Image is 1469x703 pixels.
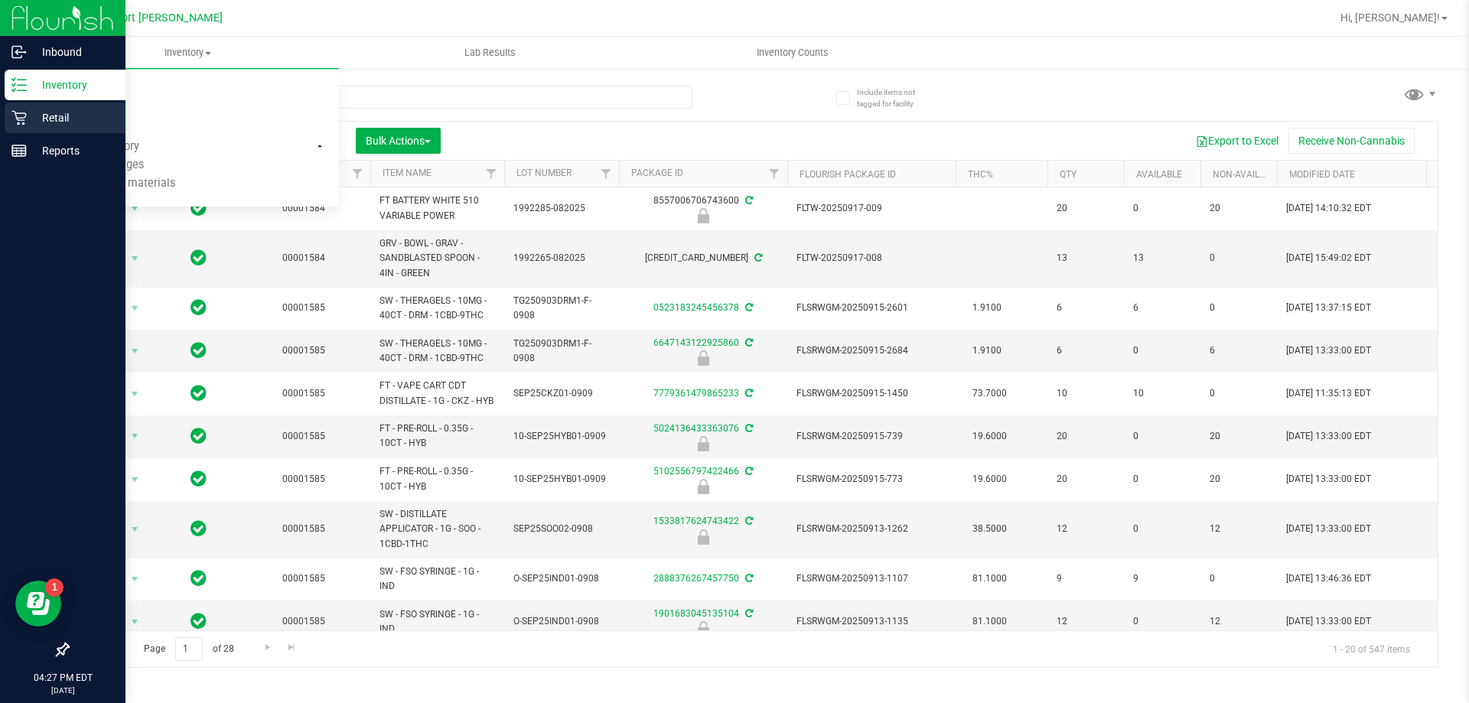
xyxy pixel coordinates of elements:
[1210,386,1268,401] span: 0
[191,340,207,361] span: In Sync
[256,637,278,658] a: Go to the next page
[1057,429,1115,444] span: 20
[11,110,27,125] inline-svg: Retail
[282,388,325,399] a: 00001585
[617,194,790,223] div: 8557006706743600
[282,252,325,263] a: 00001584
[1210,571,1268,586] span: 0
[191,518,207,539] span: In Sync
[653,466,739,477] a: 5102556797422466
[1186,128,1288,154] button: Export to Excel
[282,523,325,534] a: 00001585
[383,168,432,178] a: Item Name
[379,337,495,366] span: SW - THERAGELS - 10MG - 40CT - DRM - 1CBD-9THC
[796,571,946,586] span: FLSRWGM-20250913-1107
[67,86,692,109] input: Search Package ID, Item Name, SKU, Lot or Part Number...
[796,201,946,216] span: FLTW-20250917-009
[1057,201,1115,216] span: 20
[965,468,1015,490] span: 19.6000
[743,466,753,477] span: Sync from Compliance System
[1057,571,1115,586] span: 9
[191,468,207,490] span: In Sync
[444,46,536,60] span: Lab Results
[968,169,993,180] a: THC%
[27,142,119,160] p: Reports
[281,637,303,658] a: Go to the last page
[37,46,339,60] span: Inventory
[1210,472,1268,487] span: 20
[27,76,119,94] p: Inventory
[516,168,572,178] a: Lot Number
[743,608,753,619] span: Sync from Compliance System
[11,44,27,60] inline-svg: Inbound
[379,294,495,323] span: SW - THERAGELS - 10MG - 40CT - DRM - 1CBD-9THC
[513,614,610,629] span: O-SEP25IND01-0908
[282,573,325,584] a: 00001585
[7,685,119,696] p: [DATE]
[1057,614,1115,629] span: 12
[641,37,943,69] a: Inventory Counts
[857,86,933,109] span: Include items not tagged for facility
[743,516,753,526] span: Sync from Compliance System
[1286,201,1371,216] span: [DATE] 14:10:32 EDT
[1057,301,1115,315] span: 6
[617,208,790,223] div: Newly Received
[743,302,753,313] span: Sync from Compliance System
[796,472,946,487] span: FLSRWGM-20250915-773
[1057,386,1115,401] span: 10
[965,340,1009,362] span: 1.9100
[125,248,145,269] span: select
[379,565,495,594] span: SW - FSO SYRINGE - 1G - IND
[743,388,753,399] span: Sync from Compliance System
[379,607,495,636] span: SW - FSO SYRINGE - 1G - IND
[743,195,753,206] span: Sync from Compliance System
[125,340,145,362] span: select
[1340,11,1440,24] span: Hi, [PERSON_NAME]!
[191,247,207,269] span: In Sync
[1286,522,1371,536] span: [DATE] 13:33:00 EDT
[513,251,610,265] span: 1992265-082025
[965,425,1015,448] span: 19.6000
[1136,169,1182,180] a: Available
[796,429,946,444] span: FLSRWGM-20250915-739
[653,423,739,434] a: 5024136433363076
[15,581,61,627] iframe: Resource center
[653,608,739,619] a: 1901683045135104
[45,578,64,597] iframe: Resource center unread badge
[125,519,145,540] span: select
[513,429,610,444] span: 10-SEP25HYB01-0909
[191,382,207,404] span: In Sync
[743,423,753,434] span: Sync from Compliance System
[1213,169,1281,180] a: Non-Available
[379,507,495,552] span: SW - DISTILLATE APPLICATOR - 1G - SOO - 1CBD-1THC
[1210,301,1268,315] span: 0
[1057,343,1115,358] span: 6
[175,637,203,661] input: 1
[1057,472,1115,487] span: 20
[513,522,610,536] span: SEP25SOO02-0908
[1133,429,1191,444] span: 0
[513,337,610,366] span: TG250903DRM1-F-0908
[796,386,946,401] span: FLSRWGM-20250915-1450
[1057,522,1115,536] span: 12
[282,616,325,627] a: 00001585
[617,350,790,366] div: Newly Received
[1286,429,1371,444] span: [DATE] 13:33:00 EDT
[653,516,739,526] a: 1533817624743422
[131,637,246,661] span: Page of 28
[125,198,145,220] span: select
[7,671,119,685] p: 04:27 PM EDT
[1133,571,1191,586] span: 9
[191,197,207,219] span: In Sync
[1289,169,1355,180] a: Modified Date
[1286,472,1371,487] span: [DATE] 13:33:00 EDT
[1210,251,1268,265] span: 0
[191,610,207,632] span: In Sync
[125,611,145,633] span: select
[191,425,207,447] span: In Sync
[379,194,495,223] span: FT BATTERY WHITE 510 VARIABLE POWER
[1210,522,1268,536] span: 12
[11,143,27,158] inline-svg: Reports
[752,252,762,263] span: Sync from Compliance System
[617,251,790,265] div: [CREDIT_CARD_NUMBER]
